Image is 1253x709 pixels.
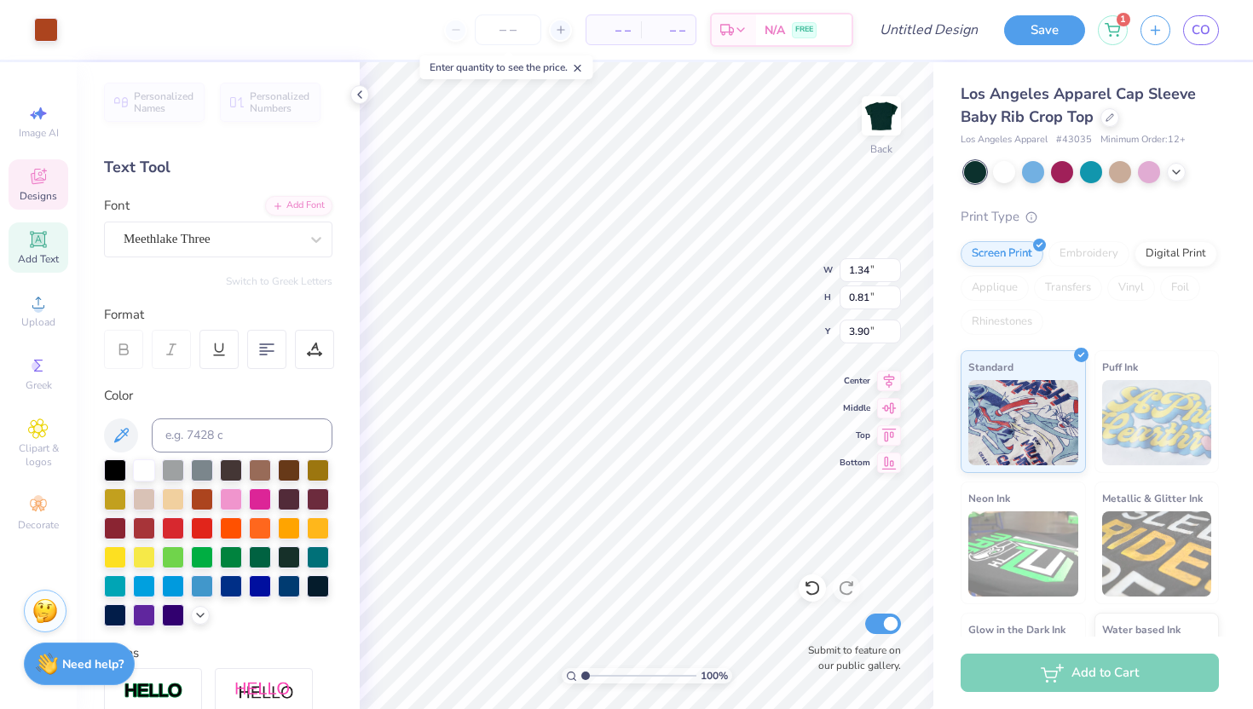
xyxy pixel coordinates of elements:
[19,126,59,140] span: Image AI
[104,386,332,406] div: Color
[1102,511,1212,597] img: Metallic & Glitter Ink
[26,378,52,392] span: Greek
[840,375,870,387] span: Center
[870,141,892,157] div: Back
[1034,275,1102,301] div: Transfers
[234,681,294,702] img: Shadow
[961,309,1043,335] div: Rhinestones
[265,196,332,216] div: Add Font
[961,207,1219,227] div: Print Type
[968,380,1078,465] img: Standard
[226,274,332,288] button: Switch to Greek Letters
[104,305,334,325] div: Format
[18,252,59,266] span: Add Text
[765,21,785,39] span: N/A
[651,21,685,39] span: – –
[104,196,130,216] label: Font
[968,358,1013,376] span: Standard
[134,90,194,114] span: Personalized Names
[701,668,728,683] span: 100 %
[18,518,59,532] span: Decorate
[475,14,541,45] input: – –
[968,620,1065,638] span: Glow in the Dark Ink
[250,90,310,114] span: Personalized Numbers
[961,275,1029,301] div: Applique
[9,441,68,469] span: Clipart & logos
[1100,133,1186,147] span: Minimum Order: 12 +
[840,457,870,469] span: Bottom
[961,133,1048,147] span: Los Angeles Apparel
[1102,358,1138,376] span: Puff Ink
[597,21,631,39] span: – –
[840,429,870,441] span: Top
[152,418,332,452] input: e.g. 7428 c
[1102,380,1212,465] img: Puff Ink
[968,489,1010,507] span: Neon Ink
[968,511,1078,597] img: Neon Ink
[1160,275,1200,301] div: Foil
[1107,275,1155,301] div: Vinyl
[1102,489,1203,507] span: Metallic & Glitter Ink
[1004,15,1085,45] button: Save
[1192,20,1210,40] span: CO
[1056,133,1092,147] span: # 43035
[1135,241,1217,267] div: Digital Print
[104,643,332,663] div: Styles
[961,241,1043,267] div: Screen Print
[20,189,57,203] span: Designs
[62,656,124,672] strong: Need help?
[104,156,332,179] div: Text Tool
[840,402,870,414] span: Middle
[1048,241,1129,267] div: Embroidery
[1117,13,1130,26] span: 1
[799,643,901,673] label: Submit to feature on our public gallery.
[795,24,813,36] span: FREE
[1102,620,1181,638] span: Water based Ink
[21,315,55,329] span: Upload
[420,55,593,79] div: Enter quantity to see the price.
[866,13,991,47] input: Untitled Design
[864,99,898,133] img: Back
[961,84,1196,127] span: Los Angeles Apparel Cap Sleeve Baby Rib Crop Top
[124,682,183,701] img: Stroke
[1183,15,1219,45] a: CO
